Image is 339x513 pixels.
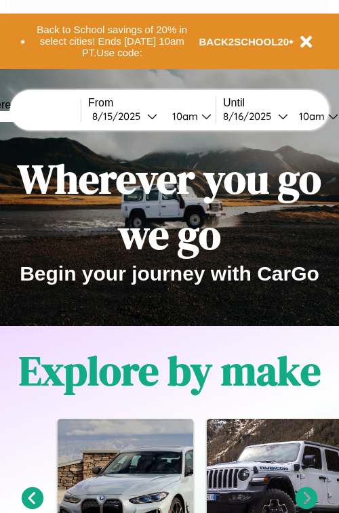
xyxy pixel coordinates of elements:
h1: Explore by make [19,343,321,398]
b: BACK2SCHOOL20 [199,36,290,47]
button: 10am [161,109,216,123]
button: Back to School savings of 20% in select cities! Ends [DATE] 10am PT.Use code: [25,20,199,62]
div: 8 / 16 / 2025 [223,110,278,123]
label: From [88,97,216,109]
div: 10am [165,110,201,123]
button: 8/15/2025 [88,109,161,123]
div: 10am [292,110,328,123]
div: 8 / 15 / 2025 [92,110,147,123]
